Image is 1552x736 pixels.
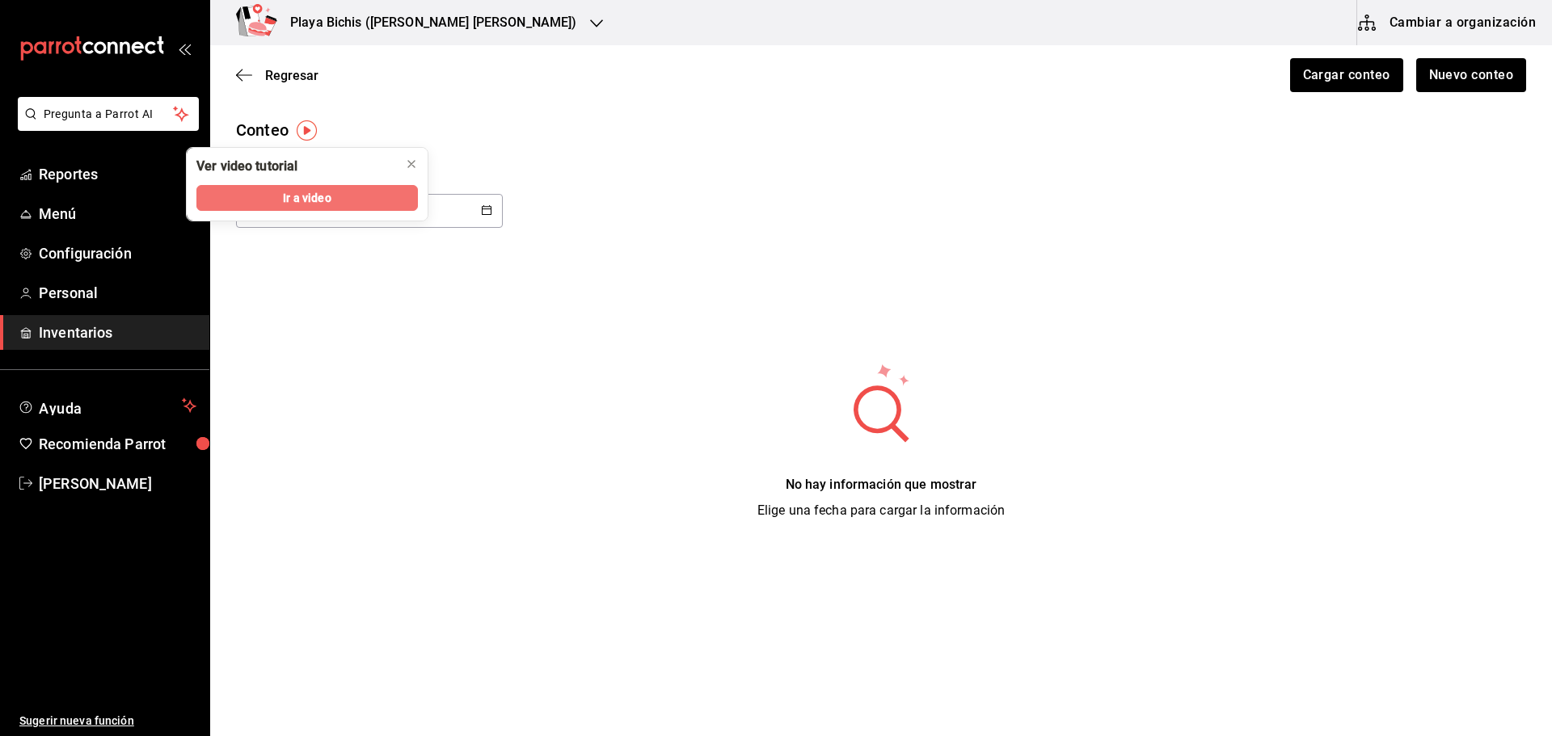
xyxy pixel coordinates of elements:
button: Pregunta a Parrot AI [18,97,199,131]
span: Sugerir nueva función [19,713,196,730]
a: Pregunta a Parrot AI [11,117,199,134]
span: Personal [39,282,196,304]
button: Regresar [236,68,318,83]
span: Menú [39,203,196,225]
span: Elige una fecha para cargar la información [757,503,1006,518]
span: Recomienda Parrot [39,433,196,455]
button: close [399,151,424,177]
span: Ir a video [283,190,331,207]
div: Conteo [236,118,289,142]
span: Configuración [39,242,196,264]
img: Tooltip marker [297,120,317,141]
button: Ir a video [196,185,418,211]
h3: Playa Bichis ([PERSON_NAME] [PERSON_NAME]) [277,13,577,32]
span: [PERSON_NAME] [39,473,196,494]
span: Pregunta a Parrot AI [44,106,174,123]
span: Inventarios [39,322,196,343]
button: Cargar conteo [1290,58,1403,92]
span: Regresar [265,68,318,83]
button: open_drawer_menu [178,42,191,55]
span: Reportes [39,163,196,185]
div: No hay información que mostrar [757,475,1006,494]
button: Nuevo conteo [1416,58,1527,92]
div: Ver video tutorial [196,158,297,175]
span: Ayuda [39,396,175,415]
